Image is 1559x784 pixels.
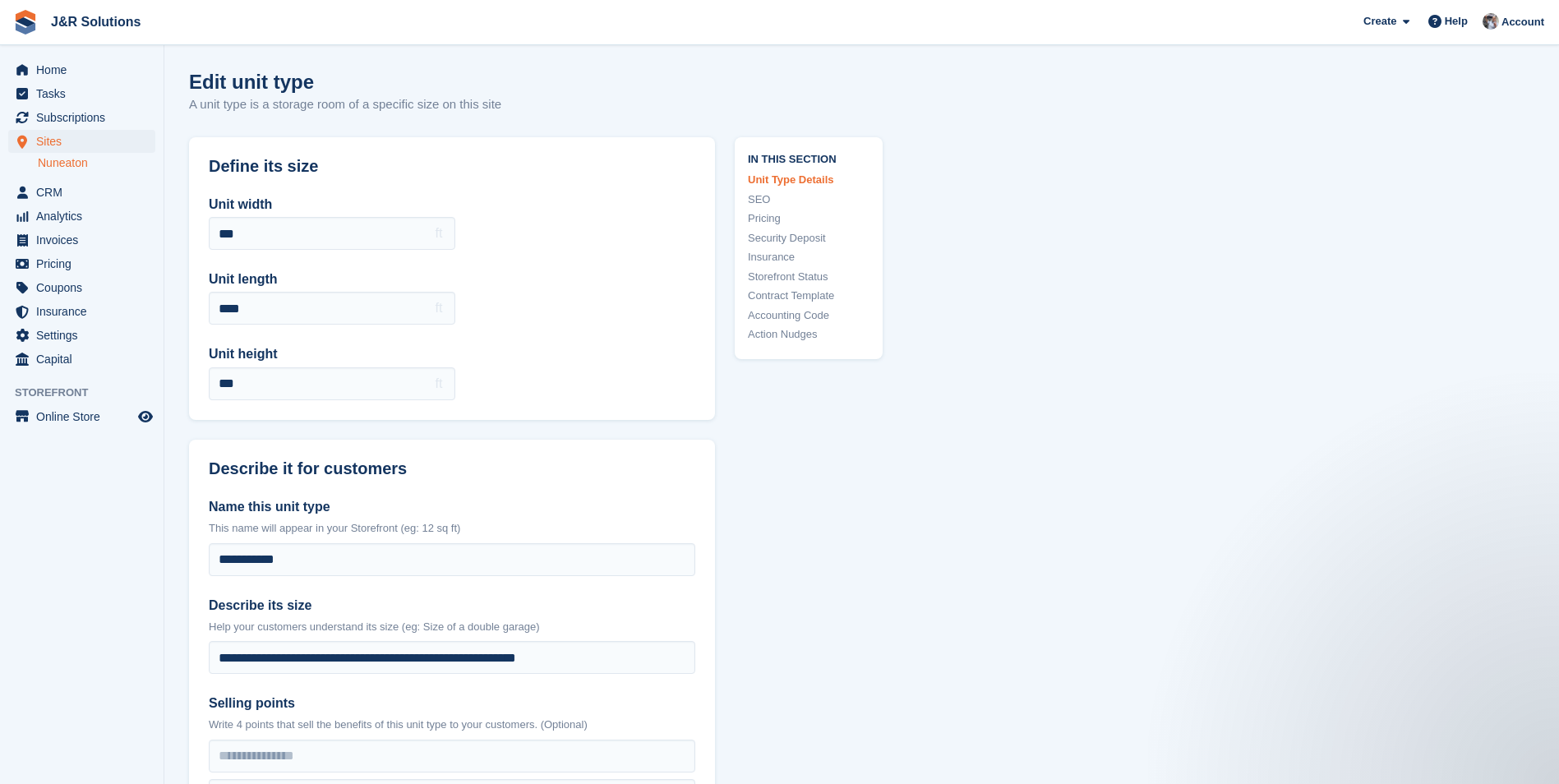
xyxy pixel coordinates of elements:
span: Create [1363,13,1396,30]
a: Preview store [136,407,155,427]
label: Unit height [209,344,455,364]
a: menu [8,348,155,371]
span: Account [1501,14,1544,30]
a: menu [8,405,155,428]
a: Insurance [748,249,869,265]
span: Pricing [36,252,135,275]
a: Unit Type Details [748,172,869,188]
span: Settings [36,324,135,347]
a: menu [8,58,155,81]
img: stora-icon-8386f47178a22dfd0bd8f6a31ec36ba5ce8667c1dd55bd0f319d3a0aa187defe.svg [13,10,38,35]
a: menu [8,228,155,251]
a: Nuneaton [38,155,155,171]
a: Accounting Code [748,307,869,324]
a: J&R Solutions [44,8,147,35]
label: Describe its size [209,596,695,616]
span: Coupons [36,276,135,299]
h2: Define its size [209,157,695,176]
a: menu [8,106,155,129]
h1: Edit unit type [189,71,501,93]
span: Analytics [36,205,135,228]
img: Steve Revell [1483,13,1499,30]
a: SEO [748,191,869,208]
a: menu [8,82,155,105]
a: menu [8,181,155,204]
h2: Describe it for customers [209,459,695,478]
a: menu [8,252,155,275]
span: In this section [748,150,869,166]
span: Home [36,58,135,81]
span: Insurance [36,300,135,323]
span: Tasks [36,82,135,105]
span: CRM [36,181,135,204]
p: Help your customers understand its size (eg: Size of a double garage) [209,619,695,635]
a: Action Nudges [748,326,869,343]
a: Security Deposit [748,230,869,247]
a: menu [8,300,155,323]
p: A unit type is a storage room of a specific size on this site [189,95,501,114]
span: Invoices [36,228,135,251]
p: Write 4 points that sell the benefits of this unit type to your customers. (Optional) [209,717,695,733]
a: Storefront Status [748,269,869,285]
label: Name this unit type [209,497,695,517]
a: Contract Template [748,288,869,304]
span: Online Store [36,405,135,428]
span: Help [1445,13,1468,30]
a: Pricing [748,210,869,227]
label: Unit width [209,195,455,214]
a: menu [8,205,155,228]
label: Selling points [209,694,695,713]
span: Storefront [15,385,164,401]
a: menu [8,276,155,299]
p: This name will appear in your Storefront (eg: 12 sq ft) [209,520,695,537]
a: menu [8,324,155,347]
span: Capital [36,348,135,371]
span: Sites [36,130,135,153]
span: Subscriptions [36,106,135,129]
a: menu [8,130,155,153]
label: Unit length [209,270,455,289]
